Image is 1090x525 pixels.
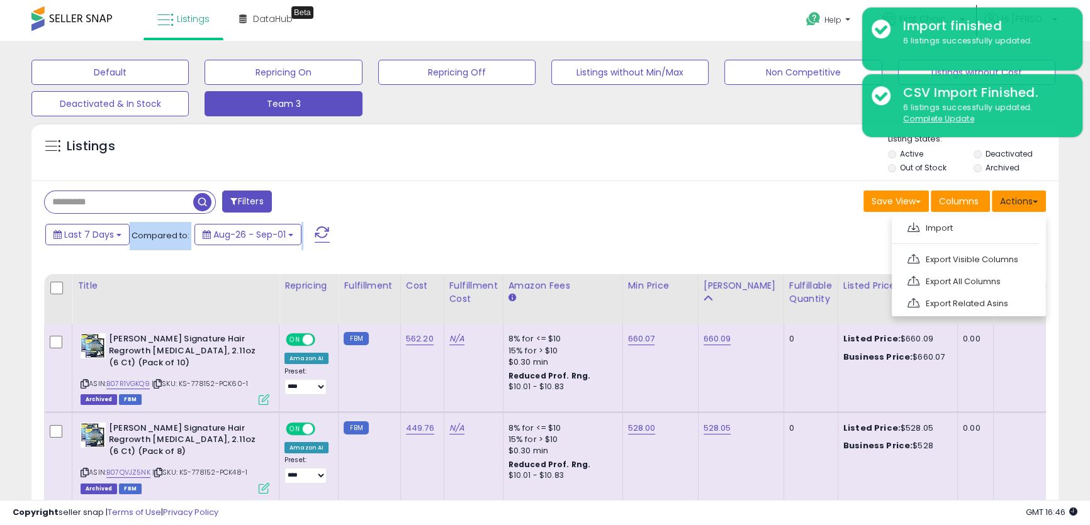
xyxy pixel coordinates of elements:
[45,224,130,245] button: Last 7 Days
[894,35,1073,47] div: 6 listings successfully updated.
[843,333,948,345] div: $660.09
[31,91,189,116] button: Deactivated & In Stock
[81,333,269,403] div: ASIN:
[843,439,913,451] b: Business Price:
[894,84,1073,102] div: CSV Import Finished.
[81,394,117,405] span: Listings that have been deleted from Seller Central
[287,334,303,345] span: ON
[31,60,189,85] button: Default
[284,456,329,484] div: Preset:
[291,6,313,19] div: Tooltip anchor
[508,382,613,392] div: $10.01 - $10.83
[843,333,901,345] b: Listed Price:
[628,279,693,292] div: Min Price
[152,467,247,477] span: | SKU: KS-778152-PCK48-1
[152,379,248,389] span: | SKU: KS-778152-PCK60-1
[508,292,516,304] small: Amazon Fees.
[13,506,59,518] strong: Copyright
[132,229,189,241] span: Compared to:
[81,333,106,358] img: 51NnbmSVkYL._SL40_.jpg
[843,440,948,451] div: $528
[344,421,368,434] small: FBM
[963,333,984,345] div: 0.00
[789,333,828,345] div: 0
[508,423,613,434] div: 8% for <= $10
[508,333,613,345] div: 8% for <= $10
[406,333,434,345] a: 562.20
[67,138,115,155] h5: Listings
[806,11,821,27] i: Get Help
[789,279,833,306] div: Fulfillable Quantity
[284,367,329,395] div: Preset:
[313,423,334,434] span: OFF
[900,148,923,159] label: Active
[843,351,948,363] div: $660.07
[704,333,731,345] a: 660.09
[109,423,262,461] b: [PERSON_NAME] Signature Hair Regrowth [MEDICAL_DATA], 2.11oz (6 Ct) (Pack of 8)
[704,279,778,292] div: [PERSON_NAME]
[508,370,591,381] b: Reduced Prof. Rng.
[898,60,1055,85] button: Listings without Cost
[81,423,269,492] div: ASIN:
[724,60,882,85] button: Non Competitive
[843,423,948,434] div: $528.05
[508,434,613,445] div: 15% for > $10
[253,13,293,25] span: DataHub
[986,162,1020,173] label: Archived
[899,272,1037,291] a: Export All Columns
[863,191,929,212] button: Save View
[106,379,150,389] a: B07R1VGKQ9
[77,279,274,292] div: Title
[287,423,303,434] span: ON
[284,279,333,292] div: Repricing
[939,195,979,207] span: Columns
[205,91,362,116] button: Team 3
[508,356,613,368] div: $0.30 min
[222,191,271,213] button: Filters
[163,506,218,518] a: Privacy Policy
[899,294,1037,313] a: Export Related Asins
[843,422,901,434] b: Listed Price:
[406,279,439,292] div: Cost
[508,445,613,456] div: $0.30 min
[900,162,946,173] label: Out of Stock
[194,224,301,245] button: Aug-26 - Sep-01
[108,506,161,518] a: Terms of Use
[284,353,329,364] div: Amazon AI
[894,17,1073,35] div: Import finished
[213,228,286,241] span: Aug-26 - Sep-01
[903,113,974,124] u: Complete Update
[449,422,464,434] a: N/A
[508,345,613,356] div: 15% for > $10
[119,394,142,405] span: FBM
[824,14,841,25] span: Help
[986,148,1033,159] label: Deactivated
[205,60,362,85] button: Repricing On
[449,279,498,306] div: Fulfillment Cost
[894,102,1073,125] div: 6 listings successfully updated.
[119,484,142,494] span: FBM
[106,467,150,478] a: B07QVJZ5NK
[344,332,368,345] small: FBM
[406,422,434,434] a: 449.76
[81,423,106,448] img: 51NnbmSVkYL._SL40_.jpg
[177,13,210,25] span: Listings
[449,333,464,345] a: N/A
[888,133,1059,145] p: Listing States:
[64,228,114,241] span: Last 7 Days
[931,191,990,212] button: Columns
[378,60,536,85] button: Repricing Off
[313,334,334,345] span: OFF
[508,459,591,470] b: Reduced Prof. Rng.
[508,470,613,481] div: $10.01 - $10.83
[13,507,218,519] div: seller snap | |
[992,191,1046,212] button: Actions
[628,333,655,345] a: 660.07
[628,422,656,434] a: 528.00
[344,279,395,292] div: Fulfillment
[843,351,913,363] b: Business Price:
[81,484,117,494] span: Listings that have been deleted from Seller Central
[843,279,952,292] div: Listed Price
[109,333,262,372] b: [PERSON_NAME] Signature Hair Regrowth [MEDICAL_DATA], 2.11oz (6 Ct) (Pack of 10)
[551,60,709,85] button: Listings without Min/Max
